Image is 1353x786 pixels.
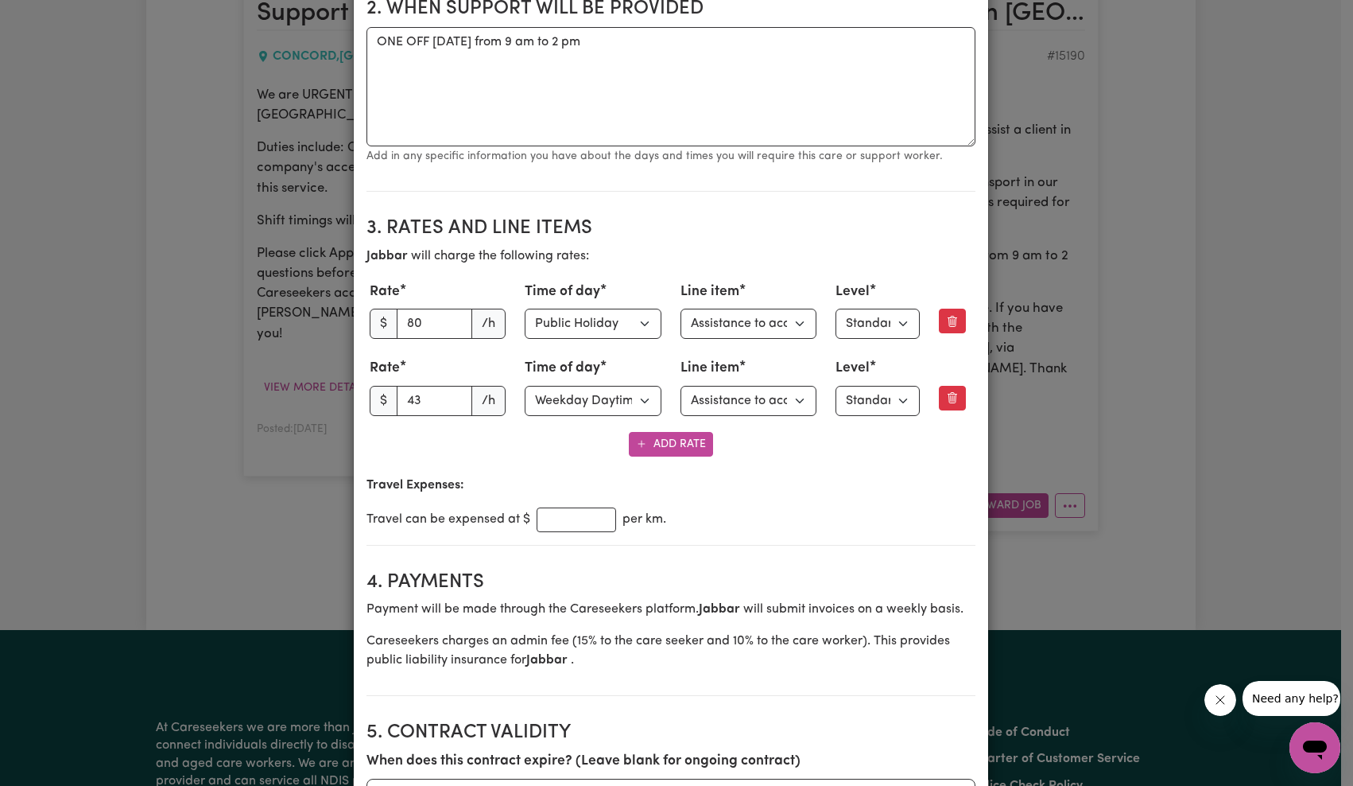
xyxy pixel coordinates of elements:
p: Payment will be made through the Careseekers platform. will submit invoices on a weekly basis. [366,600,975,619]
button: Remove this rate [939,309,966,333]
h2: 3. Rates and Line Items [366,217,975,240]
label: Level [835,282,870,302]
label: Line item [680,358,739,379]
label: Level [835,358,870,379]
span: $ [370,309,397,339]
p: Careseekers charges an admin fee ( 15 % to the care seeker and 10% to the care worker). This prov... [366,632,975,670]
label: Rate [370,358,400,379]
label: Time of day [525,282,600,302]
label: Line item [680,282,739,302]
span: $ [370,386,397,416]
textarea: ONE OFF [DATE] from 9 am to 2 pm [366,27,975,146]
iframe: Message from company [1243,681,1340,716]
b: Jabbar [366,250,411,263]
label: Rate [370,282,400,302]
h2: 4. Payments [366,571,975,594]
iframe: Close message [1204,684,1236,716]
p: will charge the following rates: [366,247,975,266]
input: 0.00 [397,386,473,416]
small: Add in any specific information you have about the days and times you will require this care or s... [366,150,943,162]
b: Travel Expenses: [366,479,464,492]
b: Jabbar [699,603,743,616]
span: Travel can be expensed at $ [366,510,530,529]
span: /h [471,386,506,416]
span: per km. [622,510,666,529]
span: /h [471,309,506,339]
button: Add Rate [629,432,713,457]
b: Jabbar [526,654,571,667]
label: Time of day [525,358,600,379]
h2: 5. Contract Validity [366,722,975,745]
iframe: Button to launch messaging window [1289,722,1340,773]
input: 0.00 [397,309,473,339]
label: When does this contract expire? (Leave blank for ongoing contract) [366,751,801,772]
button: Remove this rate [939,386,966,411]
